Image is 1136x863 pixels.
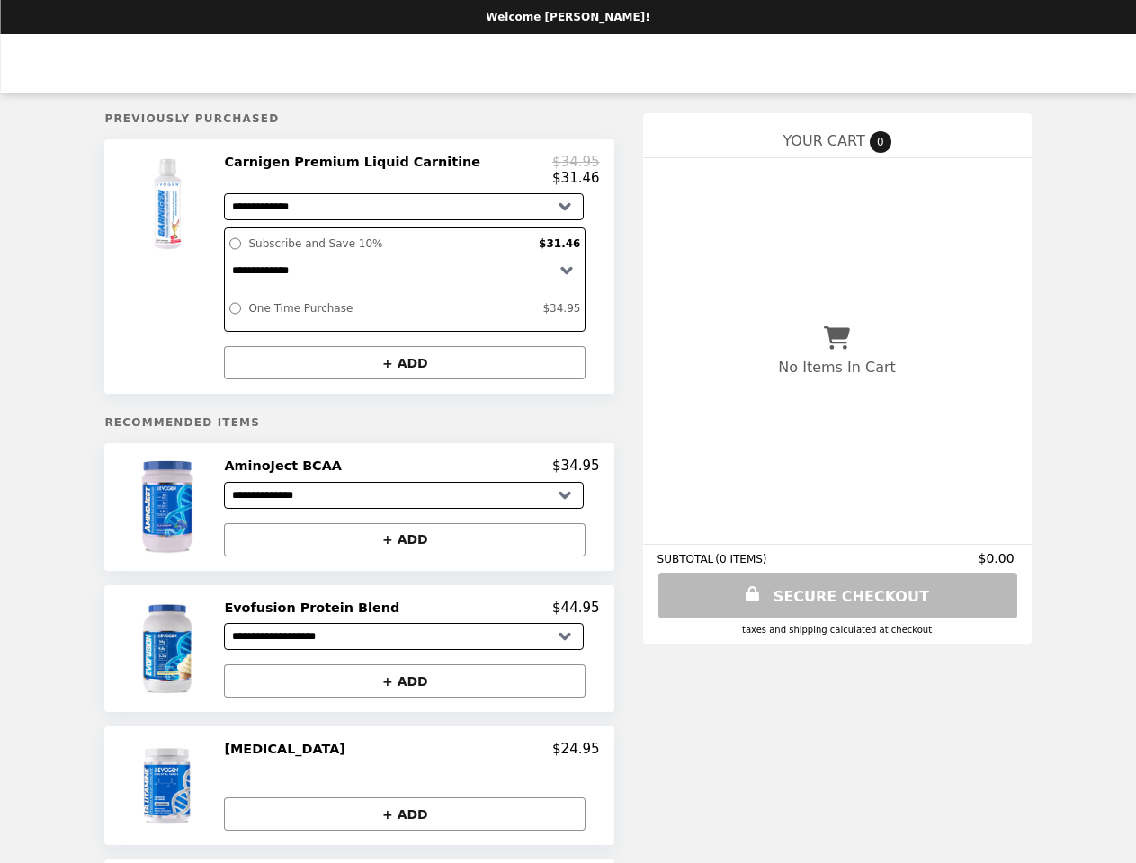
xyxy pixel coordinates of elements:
[224,193,584,220] select: Select a product variant
[104,416,613,429] h5: Recommended Items
[117,154,222,254] img: Carnigen Premium Liquid Carnitine
[224,523,586,556] button: + ADD
[224,664,586,698] button: + ADD
[224,154,487,170] h2: Carnigen Premium Liquid Carnitine
[224,623,584,650] select: Select a product variant
[244,298,538,319] label: One Time Purchase
[715,553,766,565] span: ( 0 ITEMS )
[118,458,220,556] img: AminoJect BCAA
[783,132,864,149] span: YOUR CART
[657,553,716,565] span: SUBTOTAL
[224,346,586,379] button: + ADD
[778,359,895,376] p: No Items In Cart
[118,600,220,698] img: Evofusion Protein Blend
[552,741,600,757] p: $24.95
[224,482,584,509] select: Select a product variant
[122,741,217,831] img: Glutamine
[552,170,600,186] p: $31.46
[493,45,644,82] img: Brand Logo
[657,625,1017,635] div: Taxes and Shipping calculated at checkout
[486,11,649,23] p: Welcome [PERSON_NAME]!
[538,298,585,319] label: $34.95
[224,797,586,831] button: + ADD
[104,112,613,125] h5: Previously Purchased
[244,233,534,254] label: Subscribe and Save 10%
[552,458,600,474] p: $34.95
[224,600,407,616] h2: Evofusion Protein Blend
[225,254,585,286] select: Select a subscription option
[552,600,600,616] p: $44.95
[224,458,349,474] h2: AminoJect BCAA
[552,154,600,170] p: $34.95
[870,131,891,153] span: 0
[534,233,585,254] label: $31.46
[224,741,352,757] h2: [MEDICAL_DATA]
[978,551,1016,565] span: $0.00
